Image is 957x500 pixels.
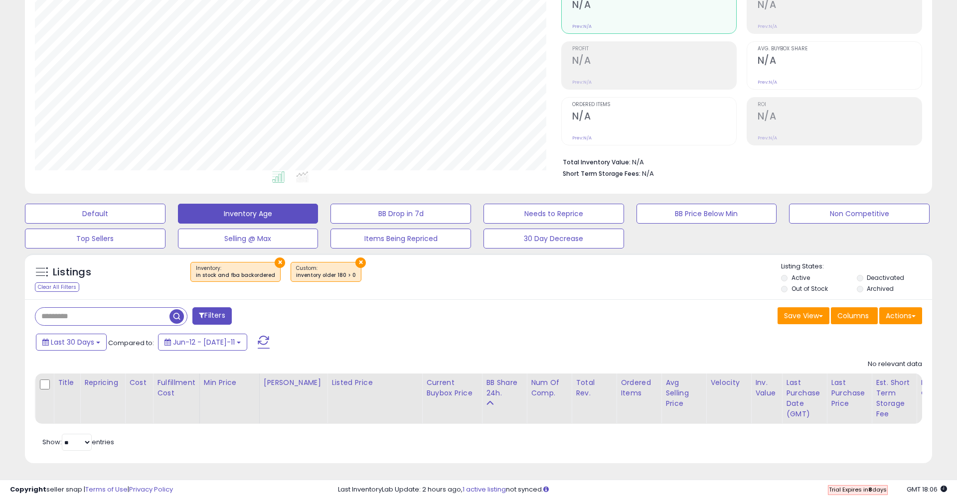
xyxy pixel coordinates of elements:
[831,307,878,324] button: Columns
[837,311,869,321] span: Columns
[758,102,922,108] span: ROI
[178,229,319,249] button: Selling @ Max
[758,46,922,52] span: Avg. Buybox Share
[36,334,107,351] button: Last 30 Days
[831,377,867,409] div: Last Purchase Price
[331,377,418,388] div: Listed Price
[196,272,275,279] div: in stock and fba backordered
[642,169,654,178] span: N/A
[42,437,114,447] span: Show: entries
[758,55,922,68] h2: N/A
[710,377,747,388] div: Velocity
[572,46,736,52] span: Profit
[53,265,91,279] h5: Listings
[486,377,522,398] div: BB Share 24h.
[572,135,592,141] small: Prev: N/A
[192,307,231,325] button: Filters
[778,307,829,324] button: Save View
[157,377,195,398] div: Fulfillment Cost
[868,360,922,369] div: No relevant data
[296,264,356,279] span: Custom:
[531,377,567,398] div: Num of Comp.
[85,485,128,494] a: Terms of Use
[129,377,149,388] div: Cost
[25,204,165,224] button: Default
[355,257,366,268] button: ×
[637,204,777,224] button: BB Price Below Min
[463,485,506,494] a: 1 active listing
[10,485,173,495] div: seller snap | |
[867,284,894,293] label: Archived
[621,377,657,398] div: Ordered Items
[921,377,955,398] div: Fulfillable Quantity
[173,337,235,347] span: Jun-12 - [DATE]-11
[330,204,471,224] button: BB Drop in 7d
[275,257,285,268] button: ×
[108,338,154,348] span: Compared to:
[572,79,592,85] small: Prev: N/A
[58,377,76,388] div: Title
[868,486,872,494] b: 8
[781,262,932,271] p: Listing States:
[876,377,912,419] div: Est. Short Term Storage Fee
[483,229,624,249] button: 30 Day Decrease
[755,377,778,398] div: Inv. value
[483,204,624,224] button: Needs to Reprice
[792,273,810,282] label: Active
[758,79,777,85] small: Prev: N/A
[35,282,79,292] div: Clear All Filters
[338,485,947,495] div: Last InventoryLab Update: 2 hours ago, not synced.
[10,485,46,494] strong: Copyright
[867,273,904,282] label: Deactivated
[758,23,777,29] small: Prev: N/A
[264,377,323,388] div: [PERSON_NAME]
[758,135,777,141] small: Prev: N/A
[786,377,822,419] div: Last Purchase Date (GMT)
[204,377,255,388] div: Min Price
[330,229,471,249] button: Items Being Repriced
[84,377,121,388] div: Repricing
[792,284,828,293] label: Out of Stock
[563,155,915,167] li: N/A
[879,307,922,324] button: Actions
[572,111,736,124] h2: N/A
[665,377,702,409] div: Avg Selling Price
[563,169,640,178] b: Short Term Storage Fees:
[296,272,356,279] div: inventory older 180 > 0
[196,264,275,279] span: Inventory :
[25,229,165,249] button: Top Sellers
[572,55,736,68] h2: N/A
[907,485,947,494] span: 2025-08-11 18:06 GMT
[789,204,930,224] button: Non Competitive
[829,486,887,494] span: Trial Expires in days
[576,377,612,398] div: Total Rev.
[563,158,631,166] b: Total Inventory Value:
[572,23,592,29] small: Prev: N/A
[758,111,922,124] h2: N/A
[572,102,736,108] span: Ordered Items
[158,334,247,351] button: Jun-12 - [DATE]-11
[426,377,478,398] div: Current Buybox Price
[51,337,94,347] span: Last 30 Days
[129,485,173,494] a: Privacy Policy
[178,204,319,224] button: Inventory Age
